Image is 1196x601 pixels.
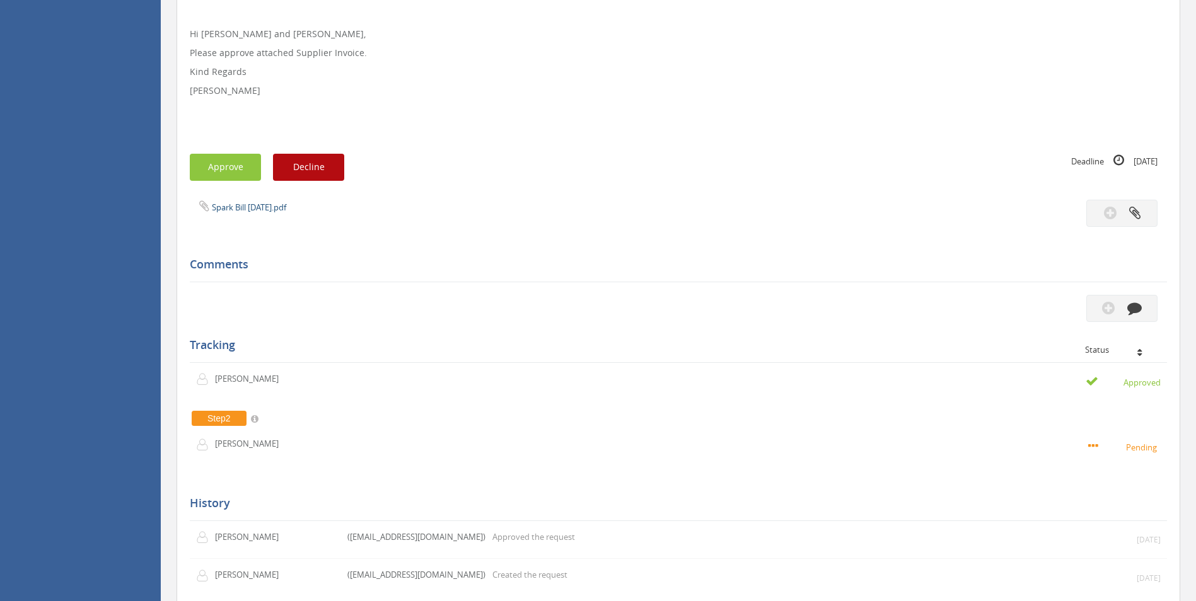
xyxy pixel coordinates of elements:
[192,411,247,426] span: Step2
[190,497,1158,510] h5: History
[190,47,1167,59] p: Please approve attached Supplier Invoice.
[196,570,215,582] img: user-icon.png
[1137,534,1161,545] small: [DATE]
[1088,440,1161,454] small: Pending
[190,154,261,181] button: Approve
[347,531,485,543] p: ([EMAIL_ADDRESS][DOMAIN_NAME])
[273,154,344,181] button: Decline
[1137,573,1161,583] small: [DATE]
[190,84,1167,97] p: [PERSON_NAME]
[196,531,215,544] img: user-icon.png
[1071,154,1158,168] small: Deadline [DATE]
[196,438,215,451] img: user-icon.png
[215,373,287,385] p: [PERSON_NAME]
[1085,345,1158,354] div: Status
[190,258,1158,271] h5: Comments
[190,339,1158,352] h5: Tracking
[347,569,485,581] p: ([EMAIL_ADDRESS][DOMAIN_NAME])
[190,28,1167,40] p: Hi [PERSON_NAME] and [PERSON_NAME],
[190,66,1167,78] p: Kind Regards
[196,373,215,386] img: user-icon.png
[492,531,575,543] p: Approved the request
[212,202,286,213] a: Spark Bill [DATE].pdf
[215,531,287,543] p: [PERSON_NAME]
[492,569,567,581] p: Created the request
[215,569,287,581] p: [PERSON_NAME]
[1086,375,1161,389] small: Approved
[215,438,287,450] p: [PERSON_NAME]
